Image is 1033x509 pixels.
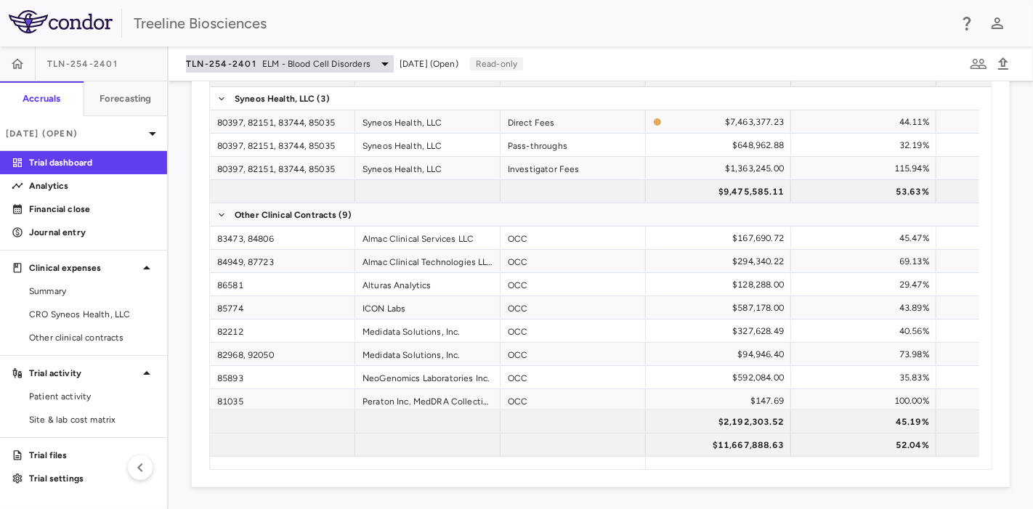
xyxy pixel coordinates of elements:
[501,319,646,342] div: OCC
[501,134,646,156] div: Pass-throughs
[262,57,370,70] span: ELM - Blood Cell Disorders
[668,110,784,134] div: $7,463,377.23
[501,250,646,272] div: OCC
[804,110,929,134] div: 44.11%
[210,250,355,272] div: 84949, 87723
[29,390,155,403] span: Patient activity
[210,296,355,319] div: 85774
[804,389,929,412] div: 100.00%
[355,343,501,365] div: Medidata Solutions, Inc.
[6,127,144,140] p: [DATE] (Open)
[804,343,929,366] div: 73.98%
[29,179,155,192] p: Analytics
[804,227,929,250] div: 45.47%
[659,250,784,273] div: $294,340.22
[210,366,355,388] div: 85893
[355,157,501,179] div: Syneos Health, LLC
[23,92,60,105] h6: Accruals
[355,250,501,272] div: Almac Clinical Technologies LLC
[29,226,155,239] p: Journal entry
[501,343,646,365] div: OCC
[804,366,929,389] div: 35.83%
[210,389,355,412] div: 81035
[210,157,355,179] div: 80397, 82151, 83744, 85035
[355,110,501,133] div: Syneos Health, LLC
[804,273,929,296] div: 29.47%
[804,319,929,343] div: 40.56%
[29,261,138,274] p: Clinical expenses
[804,296,929,319] div: 43.89%
[186,58,256,70] span: TLN-254-2401
[659,343,784,366] div: $94,946.40
[501,366,646,388] div: OCC
[804,410,929,433] div: 45.19%
[339,203,352,227] span: (9)
[501,389,646,412] div: OCC
[317,87,330,110] span: (3)
[29,413,155,426] span: Site & lab cost matrix
[210,343,355,365] div: 82968, 92050
[355,319,501,342] div: Medidata Solutions, Inc.
[804,433,929,457] div: 52.04%
[659,157,784,180] div: $1,363,245.00
[210,319,355,342] div: 82212
[659,319,784,343] div: $327,628.49
[501,157,646,179] div: Investigator Fees
[210,134,355,156] div: 80397, 82151, 83744, 85035
[501,273,646,296] div: OCC
[659,227,784,250] div: $167,690.72
[659,180,784,203] div: $9,475,585.11
[400,57,458,70] span: [DATE] (Open)
[804,157,929,180] div: 115.94%
[29,367,138,380] p: Trial activity
[29,472,155,485] p: Trial settings
[659,433,784,457] div: $11,667,888.63
[659,134,784,157] div: $648,962.88
[235,203,337,227] span: Other Clinical Contracts
[9,10,113,33] img: logo-full-BYUhSk78.svg
[355,389,501,412] div: Peraton Inc. MedDRA Collections
[210,273,355,296] div: 86581
[659,366,784,389] div: $592,084.00
[29,331,155,344] span: Other clinical contracts
[355,273,501,296] div: Alturas Analytics
[355,366,501,388] div: NeoGenomics Laboratories Inc.
[355,296,501,319] div: ICON Labs
[210,227,355,249] div: 83473, 84806
[210,110,355,133] div: 80397, 82151, 83744, 85035
[653,111,784,132] span: The contract record and uploaded budget values do not match. Please review the contract record an...
[29,449,155,462] p: Trial files
[501,296,646,319] div: OCC
[29,308,155,321] span: CRO Syneos Health, LLC
[659,296,784,319] div: $587,178.00
[659,389,784,412] div: $147.69
[659,273,784,296] div: $128,288.00
[100,92,152,105] h6: Forecasting
[355,134,501,156] div: Syneos Health, LLC
[804,250,929,273] div: 69.13%
[134,12,949,34] div: Treeline Biosciences
[29,203,155,216] p: Financial close
[47,58,118,70] span: TLN-254-2401
[355,227,501,249] div: Almac Clinical Services LLC
[659,410,784,433] div: $2,192,303.52
[29,156,155,169] p: Trial dashboard
[29,285,155,298] span: Summary
[235,87,315,110] span: Syneos Health, LLC
[501,110,646,133] div: Direct Fees
[804,134,929,157] div: 32.19%
[470,57,523,70] p: Read-only
[501,227,646,249] div: OCC
[804,180,929,203] div: 53.63%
